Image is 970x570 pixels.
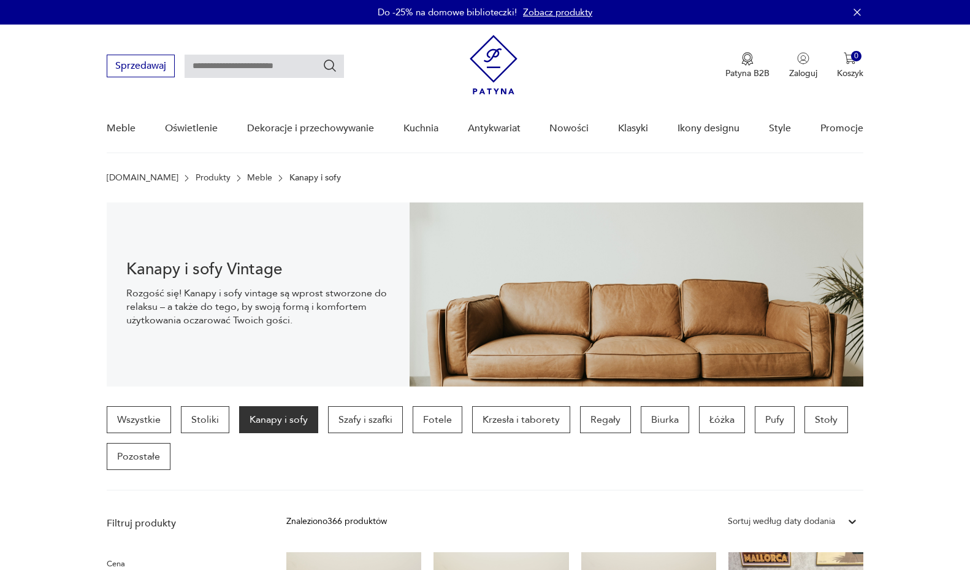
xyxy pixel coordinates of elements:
a: Pufy [755,406,795,433]
a: Meble [107,105,136,152]
a: Sprzedawaj [107,63,175,71]
a: Style [769,105,791,152]
a: Pozostałe [107,443,170,470]
div: Sortuj według daty dodania [728,515,835,528]
a: Antykwariat [468,105,521,152]
button: 0Koszyk [837,52,863,79]
a: Szafy i szafki [328,406,403,433]
a: Stoliki [181,406,229,433]
a: Klasyki [618,105,648,152]
a: Zobacz produkty [523,6,592,18]
a: Regały [580,406,631,433]
a: Ikona medaluPatyna B2B [725,52,770,79]
a: Dekoracje i przechowywanie [247,105,374,152]
button: Zaloguj [789,52,817,79]
p: Do -25% na domowe biblioteczki! [378,6,517,18]
p: Kanapy i sofy [289,173,341,183]
h1: Kanapy i sofy Vintage [126,262,390,277]
a: Stoły [804,406,848,433]
a: Biurka [641,406,689,433]
a: Kanapy i sofy [239,406,318,433]
button: Szukaj [323,58,337,73]
img: 4dcd11543b3b691785adeaf032051535.jpg [410,202,863,387]
a: Nowości [549,105,589,152]
a: Ikony designu [678,105,739,152]
img: Ikona koszyka [844,52,856,64]
div: Znaleziono 366 produktów [286,515,387,528]
a: Fotele [413,406,462,433]
a: Meble [247,173,272,183]
img: Ikonka użytkownika [797,52,809,64]
img: Ikona medalu [741,52,754,66]
a: [DOMAIN_NAME] [107,173,178,183]
a: Produkty [196,173,231,183]
p: Filtruj produkty [107,517,257,530]
a: Promocje [820,105,863,152]
div: 0 [851,51,861,61]
a: Wszystkie [107,406,171,433]
p: Patyna B2B [725,67,770,79]
a: Oświetlenie [165,105,218,152]
a: Łóżka [699,406,745,433]
button: Sprzedawaj [107,55,175,77]
button: Patyna B2B [725,52,770,79]
p: Zaloguj [789,67,817,79]
p: Rozgość się! Kanapy i sofy vintage są wprost stworzone do relaksu – a także do tego, by swoją for... [126,287,390,327]
img: Patyna - sklep z meblami i dekoracjami vintage [470,35,517,94]
a: Kuchnia [403,105,438,152]
a: Krzesła i taborety [472,406,570,433]
p: Koszyk [837,67,863,79]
